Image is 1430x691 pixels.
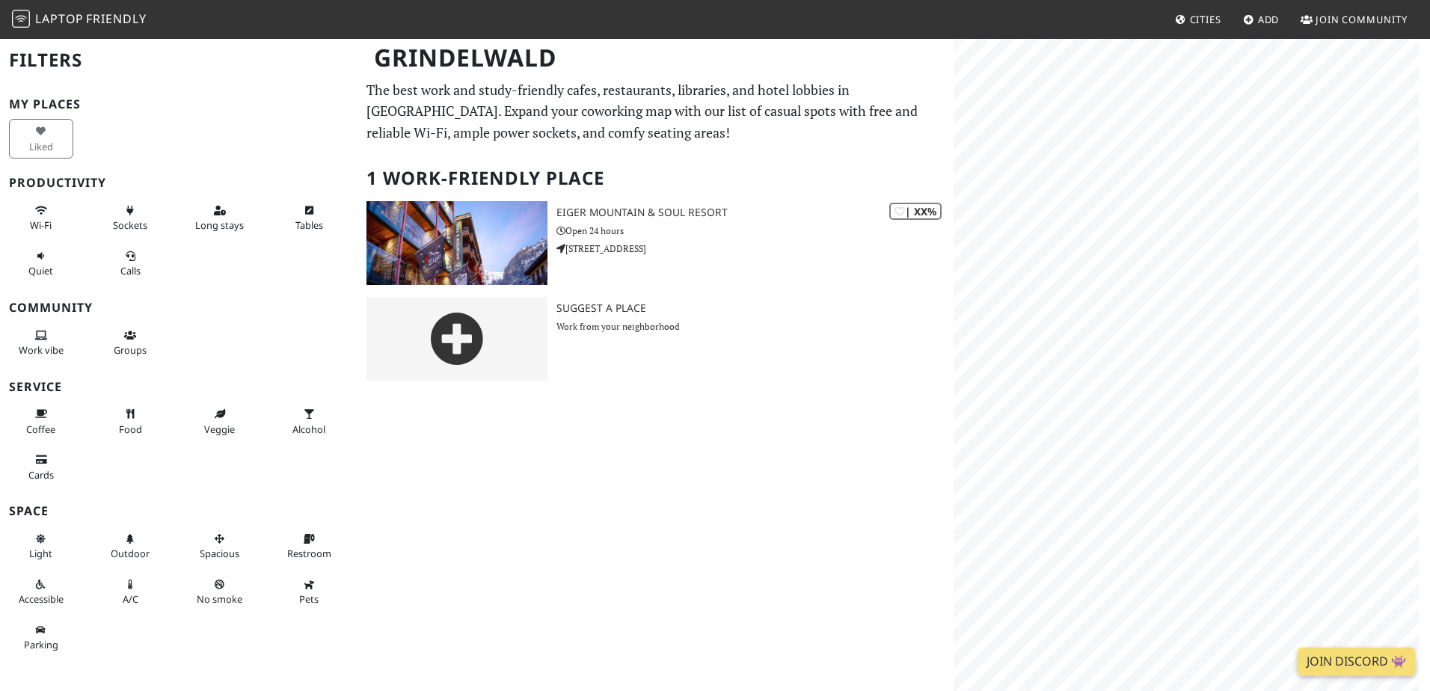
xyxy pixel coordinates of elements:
[287,547,331,560] span: Restroom
[200,547,239,560] span: Spacious
[113,218,147,232] span: Power sockets
[195,218,244,232] span: Long stays
[1169,6,1227,33] a: Cities
[188,402,252,441] button: Veggie
[556,206,954,219] h3: Eiger Mountain & Soul Resort
[366,297,547,381] img: gray-place-d2bdb4477600e061c01bd816cc0f2ef0cfcb1ca9e3ad78868dd16fb2af073a21.png
[366,201,547,285] img: Eiger Mountain & Soul Resort
[1316,13,1408,26] span: Join Community
[9,301,349,315] h3: Community
[295,218,323,232] span: Work-friendly tables
[99,244,163,283] button: Calls
[28,264,53,277] span: Quiet
[99,572,163,612] button: A/C
[357,201,954,285] a: Eiger Mountain & Soul Resort | XX% Eiger Mountain & Soul Resort Open 24 hours [STREET_ADDRESS]
[19,592,64,606] span: Accessible
[357,297,954,381] a: Suggest a Place Work from your neighborhood
[29,547,52,560] span: Natural light
[35,10,84,27] span: Laptop
[188,198,252,238] button: Long stays
[556,242,954,256] p: [STREET_ADDRESS]
[9,526,73,566] button: Light
[28,468,54,482] span: Credit cards
[9,97,349,111] h3: My Places
[1190,13,1221,26] span: Cities
[362,37,951,79] h1: Grindelwald
[556,302,954,315] h3: Suggest a Place
[9,37,349,83] h2: Filters
[9,504,349,518] h3: Space
[9,572,73,612] button: Accessible
[9,323,73,363] button: Work vibe
[9,244,73,283] button: Quiet
[1298,648,1415,676] a: Join Discord 👾
[12,10,30,28] img: LaptopFriendly
[111,547,150,560] span: Outdoor area
[24,638,58,651] span: Parking
[86,10,146,27] span: Friendly
[120,264,141,277] span: Video/audio calls
[9,402,73,441] button: Coffee
[556,319,954,334] p: Work from your neighborhood
[188,526,252,566] button: Spacious
[366,79,945,144] p: The best work and study-friendly cafes, restaurants, libraries, and hotel lobbies in [GEOGRAPHIC_...
[188,572,252,612] button: No smoke
[99,323,163,363] button: Groups
[277,526,342,566] button: Restroom
[99,526,163,566] button: Outdoor
[556,224,954,238] p: Open 24 hours
[889,203,942,220] div: | XX%
[99,198,163,238] button: Sockets
[1258,13,1280,26] span: Add
[99,402,163,441] button: Food
[277,572,342,612] button: Pets
[9,380,349,394] h3: Service
[19,343,64,357] span: People working
[114,343,147,357] span: Group tables
[366,156,945,201] h2: 1 Work-Friendly Place
[197,592,242,606] span: Smoke free
[123,592,138,606] span: Air conditioned
[12,7,147,33] a: LaptopFriendly LaptopFriendly
[277,402,342,441] button: Alcohol
[292,423,325,436] span: Alcohol
[204,423,235,436] span: Veggie
[9,176,349,190] h3: Productivity
[277,198,342,238] button: Tables
[1295,6,1414,33] a: Join Community
[119,423,142,436] span: Food
[26,423,55,436] span: Coffee
[9,198,73,238] button: Wi-Fi
[1237,6,1286,33] a: Add
[30,218,52,232] span: Stable Wi-Fi
[9,618,73,657] button: Parking
[9,447,73,487] button: Cards
[299,592,319,606] span: Pet friendly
